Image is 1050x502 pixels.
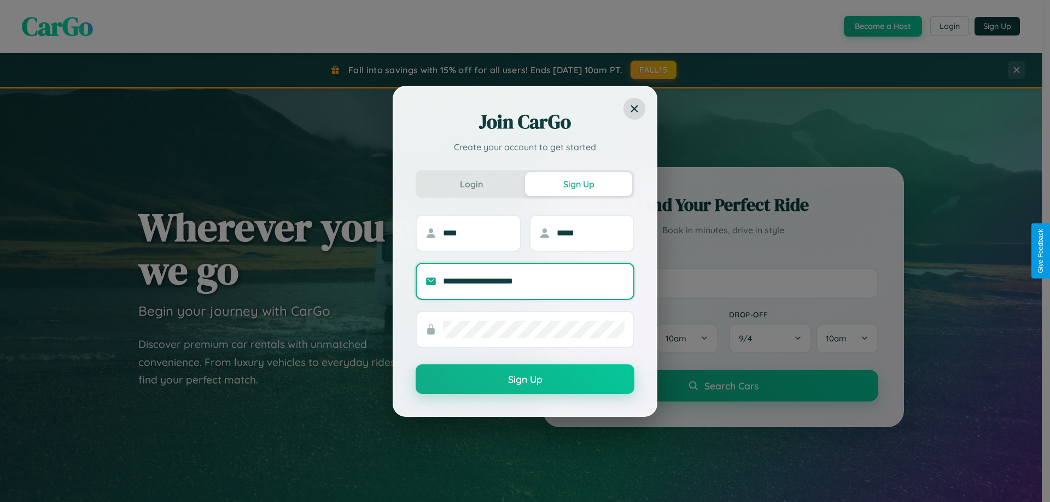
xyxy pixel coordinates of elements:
button: Sign Up [416,364,634,394]
h2: Join CarGo [416,109,634,135]
button: Login [418,172,525,196]
button: Sign Up [525,172,632,196]
p: Create your account to get started [416,140,634,153]
div: Give Feedback [1037,229,1045,273]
